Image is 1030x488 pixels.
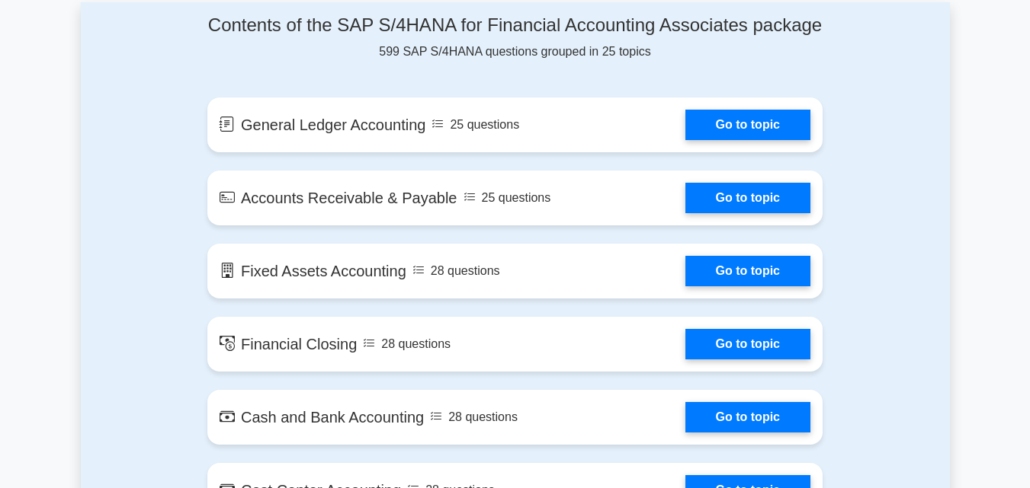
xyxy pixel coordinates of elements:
[685,402,810,432] a: Go to topic
[685,256,810,286] a: Go to topic
[207,14,823,61] div: 599 SAP S/4HANA questions grouped in 25 topics
[685,329,810,359] a: Go to topic
[685,183,810,213] a: Go to topic
[685,110,810,140] a: Go to topic
[207,14,823,37] h4: Contents of the SAP S/4HANA for Financial Accounting Associates package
